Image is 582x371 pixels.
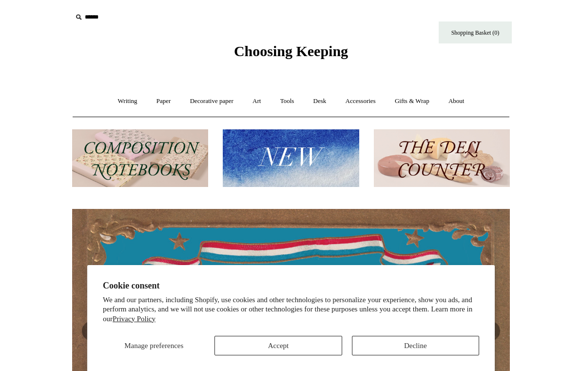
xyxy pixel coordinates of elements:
img: New.jpg__PID:f73bdf93-380a-4a35-bcfe-7823039498e1 [223,129,359,187]
a: About [440,88,473,114]
button: Accept [214,336,342,355]
a: Accessories [337,88,385,114]
p: We and our partners, including Shopify, use cookies and other technologies to personalize your ex... [103,295,479,324]
h2: Cookie consent [103,281,479,291]
a: Desk [305,88,335,114]
a: Gifts & Wrap [386,88,438,114]
a: Tools [272,88,303,114]
img: The Deli Counter [374,129,510,187]
a: Decorative paper [181,88,242,114]
img: 202302 Composition ledgers.jpg__PID:69722ee6-fa44-49dd-a067-31375e5d54ec [72,129,208,187]
span: Choosing Keeping [234,43,348,59]
a: Paper [148,88,180,114]
a: Privacy Policy [113,315,155,323]
a: Writing [109,88,146,114]
a: Choosing Keeping [234,51,348,58]
span: Manage preferences [124,342,183,350]
a: Art [244,88,270,114]
button: Previous [82,321,101,341]
button: Manage preferences [103,336,205,355]
a: Shopping Basket (0) [439,21,512,43]
button: Decline [352,336,479,355]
